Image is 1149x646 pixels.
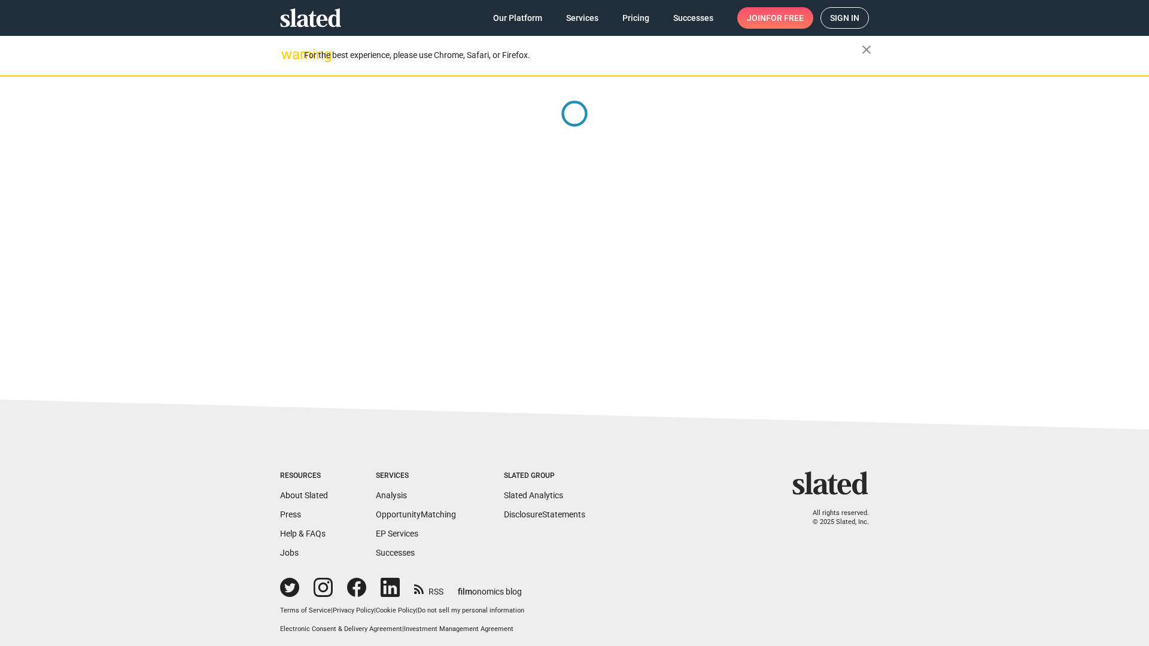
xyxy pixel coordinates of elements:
[376,529,418,538] a: EP Services
[376,510,456,519] a: OpportunityMatching
[416,607,418,614] span: |
[504,490,563,500] a: Slated Analytics
[830,8,859,28] span: Sign in
[566,7,598,29] span: Services
[333,607,374,614] a: Privacy Policy
[281,47,296,62] mat-icon: warning
[376,548,415,557] a: Successes
[484,7,552,29] a: Our Platform
[402,625,404,633] span: |
[280,510,301,519] a: Press
[280,607,331,614] a: Terms of Service
[376,490,407,500] a: Analysis
[800,509,869,526] p: All rights reserved. © 2025 Slated, Inc.
[747,7,804,29] span: Join
[557,7,608,29] a: Services
[304,47,862,63] div: For the best experience, please use Chrome, Safari, or Firefox.
[374,607,376,614] span: |
[280,529,326,538] a: Help & FAQs
[859,42,874,57] mat-icon: close
[820,7,869,29] a: Sign in
[664,7,723,29] a: Successes
[622,7,649,29] span: Pricing
[376,607,416,614] a: Cookie Policy
[376,471,456,481] div: Services
[404,625,513,633] a: Investment Management Agreement
[280,490,328,500] a: About Slated
[493,7,542,29] span: Our Platform
[458,587,472,596] span: film
[504,510,585,519] a: DisclosureStatements
[418,607,524,615] button: Do not sell my personal information
[737,7,813,29] a: Joinfor free
[280,548,299,557] a: Jobs
[414,579,443,598] a: RSS
[613,7,659,29] a: Pricing
[331,607,333,614] span: |
[673,7,713,29] span: Successes
[766,7,804,29] span: for free
[280,625,402,633] a: Electronic Consent & Delivery Agreement
[280,471,328,481] div: Resources
[458,577,522,598] a: filmonomics blog
[504,471,585,481] div: Slated Group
